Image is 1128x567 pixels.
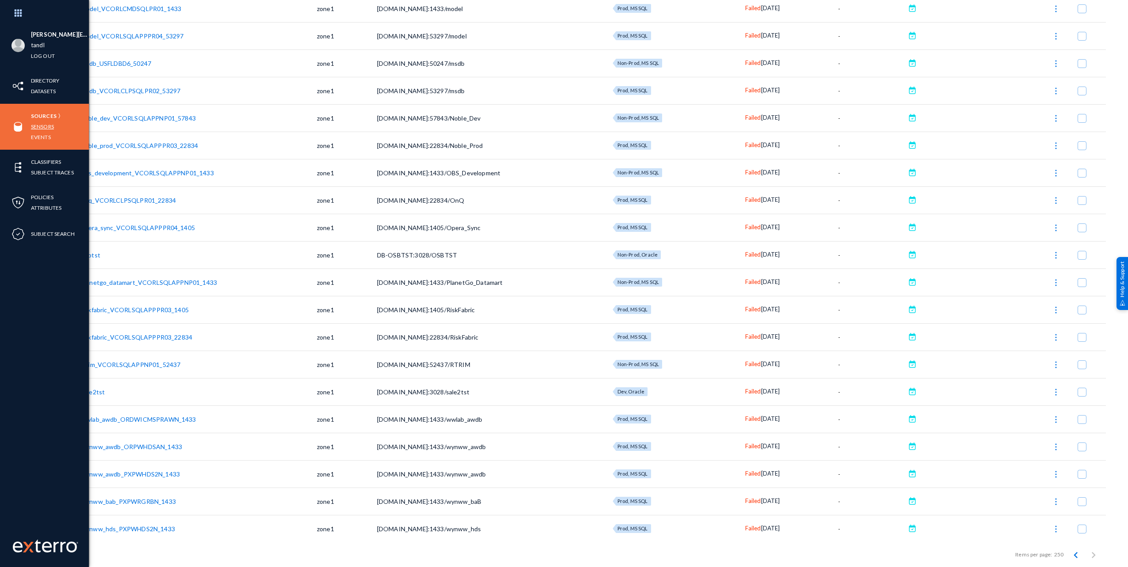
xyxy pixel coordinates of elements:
[761,32,780,39] span: [DATE]
[81,197,176,204] a: onq_VCORLCLPSQLPR01_22834
[317,296,377,323] td: zone1
[838,268,906,296] td: -
[838,159,906,186] td: -
[31,157,61,167] a: Classifiers
[838,132,906,159] td: -
[745,169,761,176] span: Failed
[617,60,659,66] span: Non-Prod, MS SQL
[31,229,75,239] a: Subject Search
[31,30,89,40] li: [PERSON_NAME][EMAIL_ADDRESS][PERSON_NAME][DOMAIN_NAME]
[31,203,61,213] a: Attributes
[761,114,780,121] span: [DATE]
[377,361,470,368] span: [DOMAIN_NAME]:52437/RTRIM
[1052,470,1060,479] img: icon-more.svg
[31,121,54,132] a: Sensors
[81,114,196,122] a: noble_dev_VCORLSQLAPPNP01_57843
[81,87,180,94] a: msdb_VCORLCLPSQLPR02_53297
[838,515,906,542] td: -
[838,241,906,268] td: -
[377,251,457,259] span: DB-OSBTST:3028/OSBTST
[11,196,25,209] img: icon-policies.svg
[81,251,100,259] a: osbtst
[317,268,377,296] td: zone1
[23,542,34,552] img: exterro-logo.svg
[617,142,648,148] span: Prod, MS SQL
[317,104,377,132] td: zone1
[5,4,31,23] img: app launcher
[745,415,761,422] span: Failed
[81,498,176,505] a: wynww_bab_PXPWRGRBN_1433
[81,470,180,478] a: wynww_awdb_PXPWHDS2N_1433
[81,142,198,149] a: noble_prod_VCORLSQLAPPPR03_22834
[1052,388,1060,397] img: icon-more.svg
[1052,114,1060,123] img: icon-more.svg
[838,460,906,488] td: -
[81,5,181,12] a: model_VCORLCMDSQLPR01_1433
[81,525,175,533] a: wynww_hds_PXPWHDS2N_1433
[745,525,761,532] span: Failed
[1052,525,1060,533] img: icon-more.svg
[617,224,648,230] span: Prod, MS SQL
[617,115,659,121] span: Non-Prod, MS SQL
[761,497,780,504] span: [DATE]
[1052,4,1060,13] img: icon-more.svg
[617,498,648,504] span: Prod, MS SQL
[745,388,761,395] span: Failed
[617,471,648,476] span: Prod, MS SQL
[745,114,761,121] span: Failed
[377,32,467,40] span: [DOMAIN_NAME]:53297/model
[745,4,761,11] span: Failed
[31,86,56,96] a: Datasets
[761,87,780,94] span: [DATE]
[1054,551,1063,559] div: 250
[81,333,192,341] a: riskfabric_VCORLSQLAPPPR03_22834
[1052,251,1060,260] img: icon-more.svg
[377,388,469,396] span: [DOMAIN_NAME]:3028/sale2tst
[761,4,780,11] span: [DATE]
[81,306,189,314] a: riskfabric_VCORLSQLAPPPR03_1405
[1052,442,1060,451] img: icon-more.svg
[377,279,503,286] span: [DOMAIN_NAME]:1433/PlanetGo_Datamart
[745,59,761,66] span: Failed
[838,488,906,515] td: -
[761,360,780,367] span: [DATE]
[838,49,906,77] td: -
[745,470,761,477] span: Failed
[377,525,481,533] span: [DOMAIN_NAME]:1433/wynww_hds
[377,142,483,149] span: [DOMAIN_NAME]:22834/Noble_Prod
[11,39,25,52] img: blank-profile-picture.png
[317,433,377,460] td: zone1
[761,223,780,231] span: [DATE]
[617,252,658,257] span: Non-Prod, Oracle
[761,470,780,477] span: [DATE]
[31,51,55,61] a: Log out
[317,378,377,405] td: zone1
[317,241,377,268] td: zone1
[838,186,906,214] td: -
[81,224,195,231] a: opera_sync_VCORLSQLAPPPR04_1405
[761,415,780,422] span: [DATE]
[761,388,780,395] span: [DATE]
[31,167,74,178] a: Subject Traces
[745,223,761,231] span: Failed
[761,278,780,285] span: [DATE]
[1067,546,1085,563] button: Previous page
[377,60,465,67] span: [DOMAIN_NAME]:50247/msdb
[761,59,780,66] span: [DATE]
[745,278,761,285] span: Failed
[81,361,180,368] a: rtrim_VCORLSQLAPPNP01_52437
[317,460,377,488] td: zone1
[1120,300,1125,306] img: help_support.svg
[761,251,780,258] span: [DATE]
[761,169,780,176] span: [DATE]
[317,159,377,186] td: zone1
[617,525,648,531] span: Prod, MS SQL
[377,306,475,314] span: [DOMAIN_NAME]:1405/RiskFabric
[617,279,659,285] span: Non-Prod, MS SQL
[1052,32,1060,41] img: icon-more.svg
[11,120,25,133] img: icon-sources.svg
[745,32,761,39] span: Failed
[317,323,377,351] td: zone1
[377,416,483,423] span: [DOMAIN_NAME]:1433/wwlab_awdb
[377,333,479,341] span: [DOMAIN_NAME]:22834/RiskFabric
